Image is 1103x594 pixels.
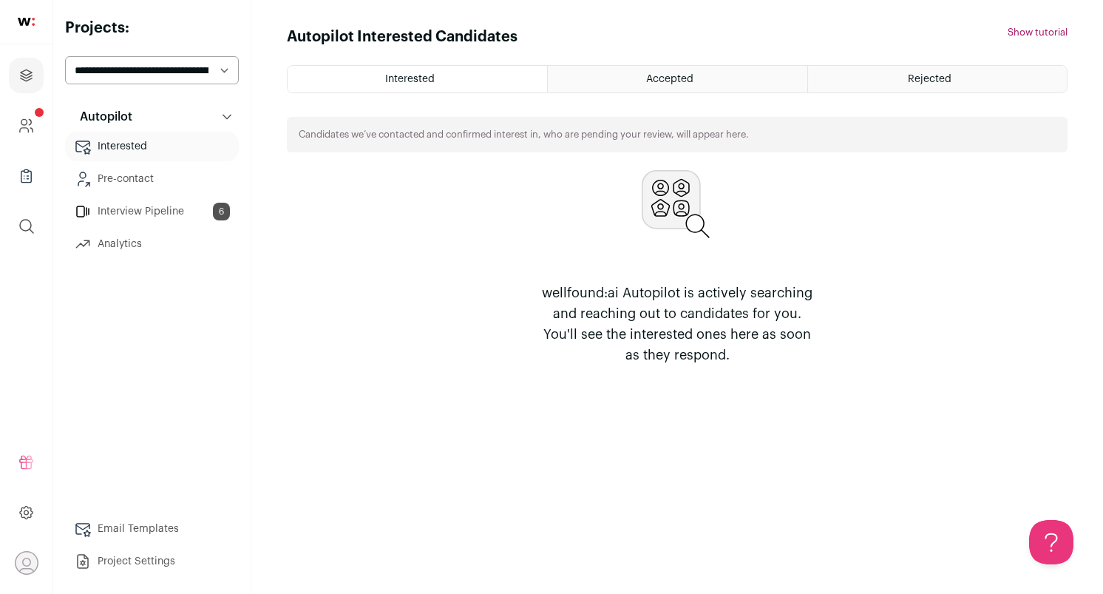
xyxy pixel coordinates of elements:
p: Autopilot [71,108,132,126]
img: wellfound-shorthand-0d5821cbd27db2630d0214b213865d53afaa358527fdda9d0ea32b1df1b89c2c.svg [18,18,35,26]
p: Candidates we’ve contacted and confirmed interest in, who are pending your review, will appear here. [299,129,749,141]
a: Pre-contact [65,164,239,194]
h1: Autopilot Interested Candidates [287,27,517,47]
span: 6 [213,203,230,220]
span: Rejected [908,74,951,84]
a: Rejected [808,66,1067,92]
p: wellfound:ai Autopilot is actively searching and reaching out to candidates for you. You'll see t... [535,283,819,365]
h2: Projects: [65,18,239,38]
a: Interested [65,132,239,161]
button: Open dropdown [15,551,38,575]
a: Project Settings [65,547,239,576]
a: Accepted [548,66,807,92]
a: Email Templates [65,514,239,544]
a: Interview Pipeline6 [65,197,239,226]
span: Interested [385,74,435,84]
button: Autopilot [65,102,239,132]
a: Company Lists [9,158,44,194]
a: Company and ATS Settings [9,108,44,144]
iframe: Help Scout Beacon - Open [1029,520,1073,564]
span: Accepted [646,74,693,84]
a: Analytics [65,229,239,259]
a: Projects [9,58,44,93]
button: Show tutorial [1008,27,1068,38]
